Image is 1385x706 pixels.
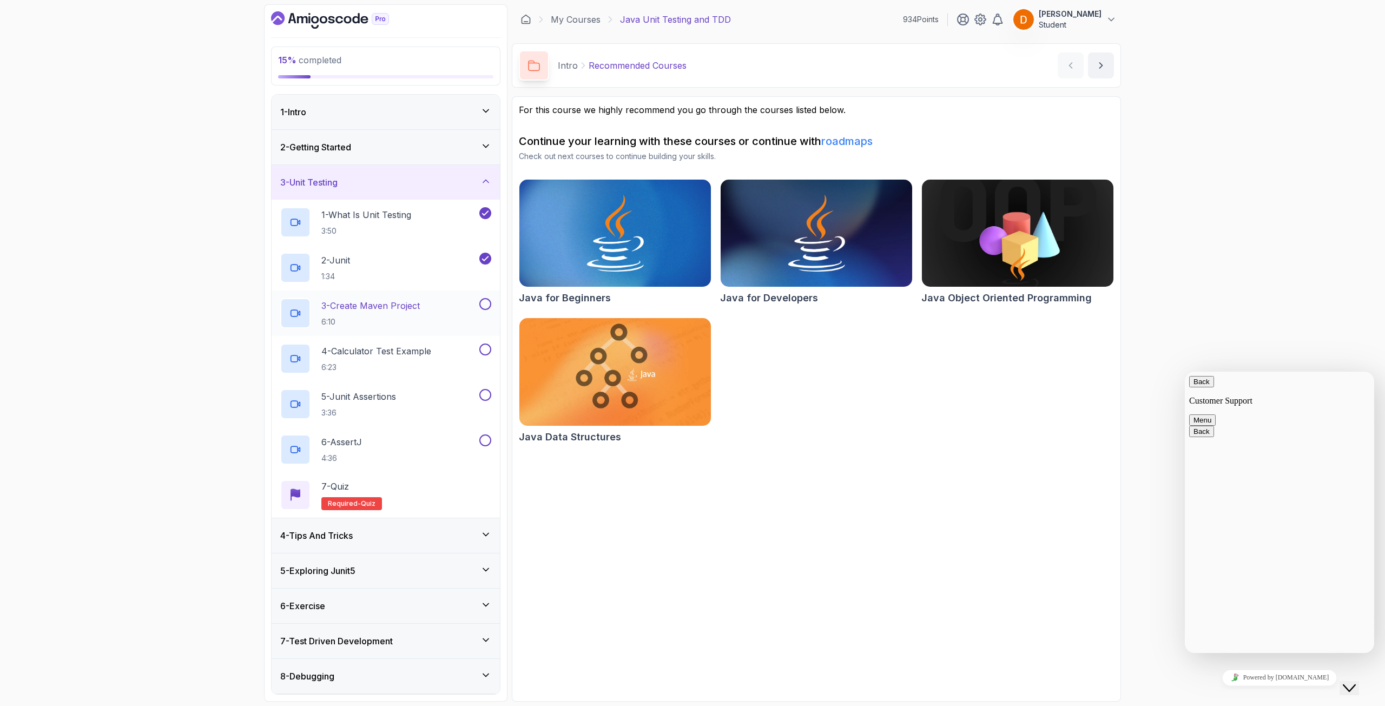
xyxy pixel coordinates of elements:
p: 6:23 [321,362,431,373]
button: 4-Calculator Test Example6:23 [280,344,491,374]
p: 3:50 [321,226,411,236]
h2: Java Object Oriented Programming [921,291,1092,306]
button: 6-AssertJ4:36 [280,434,491,465]
h2: Continue your learning with these courses or continue with [519,134,1114,149]
a: Java for Beginners cardJava for Beginners [519,179,711,306]
p: For this course we highly recommend you go through the courses listed below. [519,103,1114,116]
img: user profile image [1013,9,1034,30]
p: 5 - Junit Assertions [321,390,396,403]
img: Java for Beginners card [519,180,711,287]
p: 3:36 [321,407,396,418]
button: user profile image[PERSON_NAME]Student [1013,9,1117,30]
h3: 5 - Exploring Junit5 [280,564,355,577]
button: 2-Junit1:34 [280,253,491,283]
h3: 8 - Debugging [280,670,334,683]
button: 8-Debugging [272,659,500,694]
h2: Java for Beginners [519,291,611,306]
h3: 6 - Exercise [280,599,325,612]
p: 7 - Quiz [321,480,349,493]
p: 4:36 [321,453,362,464]
button: 5-Junit Assertions3:36 [280,389,491,419]
button: next content [1088,52,1114,78]
button: 3-Unit Testing [272,165,500,200]
button: 3-Create Maven Project6:10 [280,298,491,328]
button: previous content [1058,52,1084,78]
p: 4 - Calculator Test Example [321,345,431,358]
iframe: chat widget [1185,372,1374,653]
a: Java Object Oriented Programming cardJava Object Oriented Programming [921,179,1114,306]
p: 934 Points [903,14,939,25]
h3: 3 - Unit Testing [280,176,338,189]
a: My Courses [551,13,601,26]
iframe: chat widget [1340,663,1374,695]
p: Java Unit Testing and TDD [620,13,731,26]
img: Java Data Structures card [519,318,711,425]
button: 5-Exploring Junit5 [272,553,500,588]
span: quiz [361,499,375,508]
p: Check out next courses to continue building your skills. [519,151,1114,162]
button: 1-What Is Unit Testing3:50 [280,207,491,237]
button: 7-QuizRequired-quiz [280,480,491,510]
a: Dashboard [271,11,414,29]
button: 1-Intro [272,95,500,129]
p: 2 - Junit [321,254,350,267]
button: 6-Exercise [272,589,500,623]
h3: 2 - Getting Started [280,141,351,154]
p: Recommended Courses [589,59,687,72]
p: Student [1039,19,1102,30]
h3: 4 - Tips And Tricks [280,529,353,542]
p: 6:10 [321,316,420,327]
p: 3 - Create Maven Project [321,299,420,312]
button: 7-Test Driven Development [272,624,500,658]
span: completed [278,55,341,65]
h3: 1 - Intro [280,105,306,118]
h3: 7 - Test Driven Development [280,635,393,648]
h2: Java Data Structures [519,430,621,445]
span: 15 % [278,55,296,65]
a: Java Data Structures cardJava Data Structures [519,318,711,444]
button: 4-Tips And Tricks [272,518,500,553]
span: Required- [328,499,361,508]
img: Java Object Oriented Programming card [922,180,1113,287]
p: [PERSON_NAME] [1039,9,1102,19]
img: Java for Developers card [721,180,912,287]
a: roadmaps [821,135,873,148]
p: 1:34 [321,271,350,282]
a: Java for Developers cardJava for Developers [720,179,913,306]
button: 2-Getting Started [272,130,500,164]
h2: Java for Developers [720,291,818,306]
p: Intro [558,59,578,72]
a: Dashboard [520,14,531,25]
iframe: chat widget [1185,665,1374,690]
p: 6 - AssertJ [321,436,362,448]
p: 1 - What Is Unit Testing [321,208,411,221]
